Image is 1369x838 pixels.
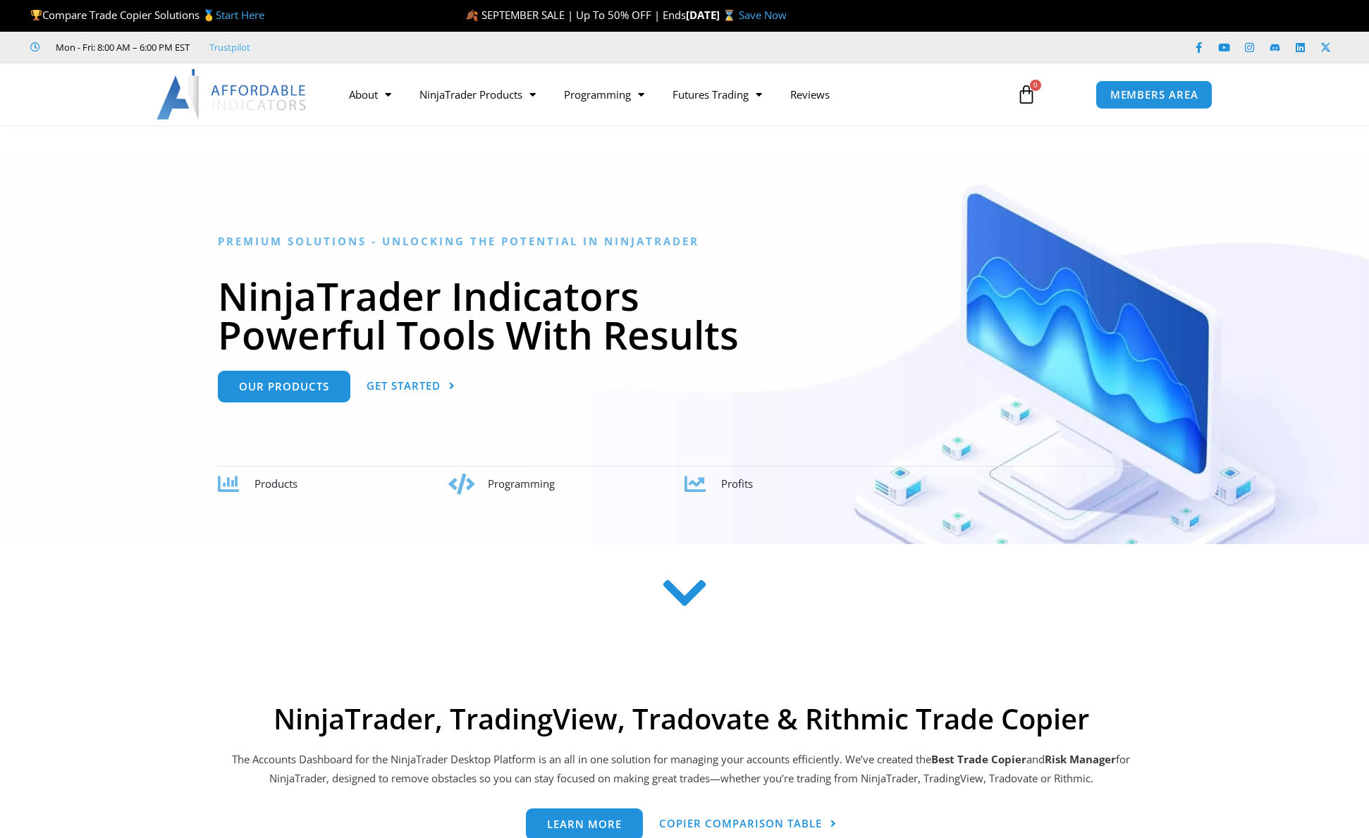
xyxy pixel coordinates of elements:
[547,819,622,830] span: Learn more
[931,752,1026,766] b: Best Trade Copier
[254,476,297,491] span: Products
[465,8,686,22] span: 🍂 SEPTEMBER SALE | Up To 50% OFF | Ends
[156,69,308,120] img: LogoAI | Affordable Indicators – NinjaTrader
[1095,80,1213,109] a: MEMBERS AREA
[550,78,658,111] a: Programming
[1045,752,1116,766] strong: Risk Manager
[686,8,739,22] strong: [DATE] ⌛
[239,381,329,392] span: Our Products
[659,818,822,829] span: Copier Comparison Table
[216,8,264,22] a: Start Here
[218,276,1152,354] h1: NinjaTrader Indicators Powerful Tools With Results
[367,371,455,402] a: Get Started
[218,371,350,402] a: Our Products
[209,39,250,56] a: Trustpilot
[488,476,555,491] span: Programming
[721,476,753,491] span: Profits
[739,8,787,22] a: Save Now
[1110,90,1198,100] span: MEMBERS AREA
[230,702,1132,736] h2: NinjaTrader, TradingView, Tradovate & Rithmic Trade Copier
[1030,80,1041,91] span: 0
[335,78,1000,111] nav: Menu
[405,78,550,111] a: NinjaTrader Products
[776,78,844,111] a: Reviews
[31,10,42,20] img: 🏆
[52,39,190,56] span: Mon - Fri: 8:00 AM – 6:00 PM EST
[658,78,776,111] a: Futures Trading
[335,78,405,111] a: About
[218,235,1152,248] h6: Premium Solutions - Unlocking the Potential in NinjaTrader
[995,74,1057,115] a: 0
[30,8,264,22] span: Compare Trade Copier Solutions 🥇
[230,750,1132,789] p: The Accounts Dashboard for the NinjaTrader Desktop Platform is an all in one solution for managin...
[367,381,441,391] span: Get Started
